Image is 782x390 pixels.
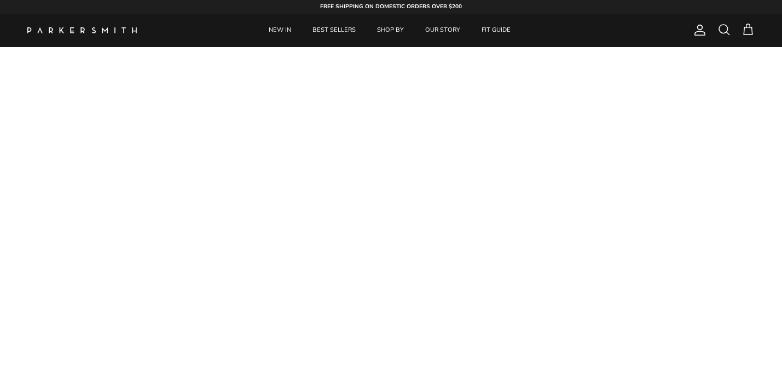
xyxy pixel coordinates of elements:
[303,14,366,47] a: BEST SELLERS
[163,14,617,47] div: Primary
[689,24,706,37] a: Account
[259,14,301,47] a: NEW IN
[27,27,137,33] a: Parker Smith
[320,3,462,10] strong: FREE SHIPPING ON DOMESTIC ORDERS OVER $200
[472,14,520,47] a: FIT GUIDE
[415,14,470,47] a: OUR STORY
[367,14,414,47] a: SHOP BY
